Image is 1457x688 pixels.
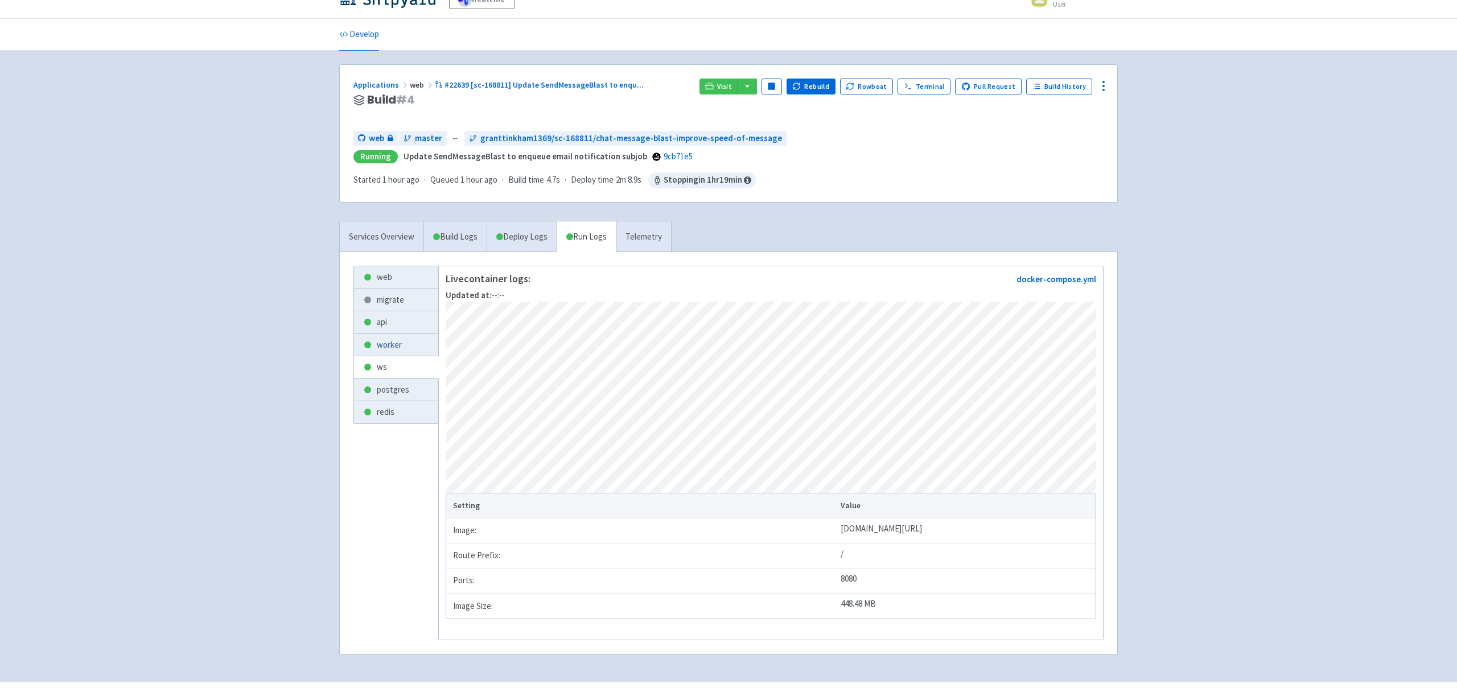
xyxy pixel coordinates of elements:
[1026,79,1092,94] a: Build History
[762,79,782,94] button: Pause
[837,568,1096,594] td: 8080
[399,131,447,146] a: master
[480,132,782,145] span: granttinkham1369/sc-168811/chat-message-blast-improve-speed-of-message
[396,92,415,108] span: # 4
[717,82,732,91] span: Visit
[464,131,787,146] a: granttinkham1369/sc-168811/chat-message-blast-improve-speed-of-message
[616,174,641,187] span: 2m 8.9s
[354,401,438,423] a: redis
[446,290,505,300] span: --:--
[446,594,837,619] td: Image Size:
[699,79,738,94] a: Visit
[460,174,497,185] time: 1 hour ago
[353,150,398,163] div: Running
[424,221,487,253] a: Build Logs
[404,151,647,162] strong: Update SendMessageBlast to enqueue email notification subjob
[367,93,415,106] span: Build
[508,174,544,187] span: Build time
[353,131,398,146] a: web
[787,79,835,94] button: Rebuild
[648,172,756,188] span: Stopping in 1 hr 19 min
[1053,1,1118,8] small: User
[339,19,379,51] a: Develop
[410,80,435,90] span: web
[840,79,894,94] button: Rowboat
[955,79,1022,94] a: Pull Request
[487,221,557,253] a: Deploy Logs
[837,543,1096,568] td: /
[354,311,438,333] a: api
[837,594,1096,619] td: 448.48 MB
[340,221,423,253] a: Services Overview
[353,172,756,188] div: · · ·
[354,379,438,401] a: postgres
[354,289,438,311] a: migrate
[354,356,438,378] a: ws
[430,174,497,185] span: Queued
[446,493,837,518] th: Setting
[837,493,1096,518] th: Value
[837,518,1096,543] td: [DOMAIN_NAME][URL]
[616,221,671,253] a: Telemetry
[446,543,837,568] td: Route Prefix:
[382,174,419,185] time: 1 hour ago
[446,568,837,594] td: Ports:
[898,79,950,94] a: Terminal
[353,174,419,185] span: Started
[546,174,560,187] span: 4.7s
[446,290,492,300] strong: Updated at:
[1016,274,1096,285] a: docker-compose.yml
[444,80,644,90] span: #22639 [sc-168811] Update SendMessageBlast to enqu ...
[354,334,438,356] a: worker
[353,80,410,90] a: Applications
[557,221,616,253] a: Run Logs
[446,273,530,285] p: Live container logs:
[369,132,384,145] span: web
[664,151,693,162] a: 9cb71e5
[415,132,442,145] span: master
[354,266,438,289] a: web
[446,518,837,543] td: Image:
[451,132,460,145] span: ←
[435,80,645,90] a: #22639 [sc-168811] Update SendMessageBlast to enqu...
[571,174,614,187] span: Deploy time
